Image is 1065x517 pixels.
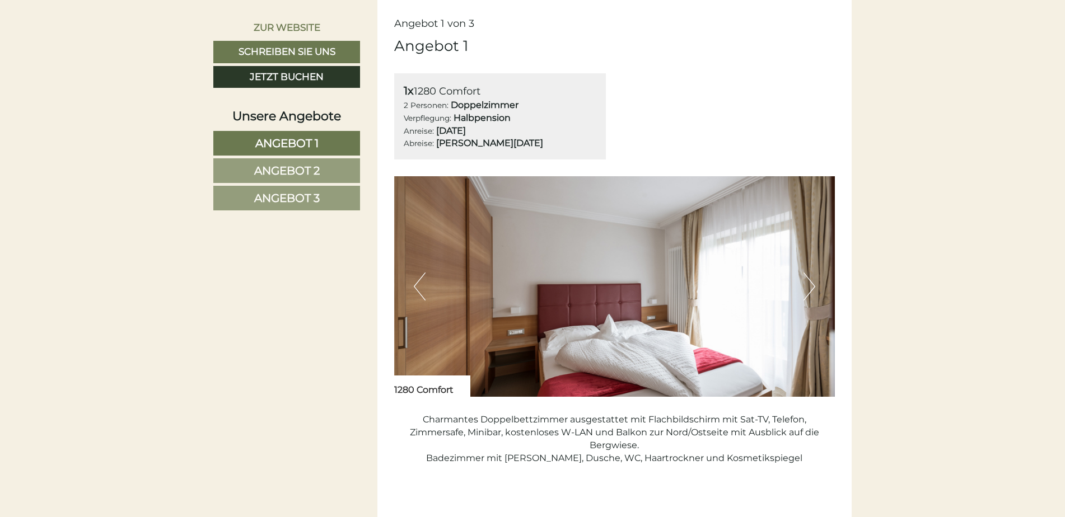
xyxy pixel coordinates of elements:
[404,126,434,135] small: Anreise:
[213,41,360,63] a: Schreiben Sie uns
[404,114,451,123] small: Verpflegung:
[404,83,597,99] div: 1280 Comfort
[394,375,470,397] div: 1280 Comfort
[436,125,466,136] b: [DATE]
[394,17,474,30] span: Angebot 1 von 3
[414,272,426,300] button: Previous
[404,139,434,148] small: Abreise:
[394,176,835,397] img: image
[436,138,543,148] b: [PERSON_NAME][DATE]
[454,112,511,123] b: Halbpension
[213,17,360,38] a: Zur Website
[213,107,360,125] div: Unsere Angebote
[404,101,449,110] small: 2 Personen:
[394,413,835,490] p: Charmantes Doppelbettzimmer ausgestattet mit Flachbildschirm mit Sat-TV, Telefon, Zimmersafe, Min...
[451,100,519,110] b: Doppelzimmer
[404,84,414,97] b: 1x
[254,191,320,205] span: Angebot 3
[213,66,360,88] a: Jetzt buchen
[394,36,468,57] div: Angebot 1
[255,137,319,150] span: Angebot 1
[254,164,320,177] span: Angebot 2
[804,272,815,300] button: Next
